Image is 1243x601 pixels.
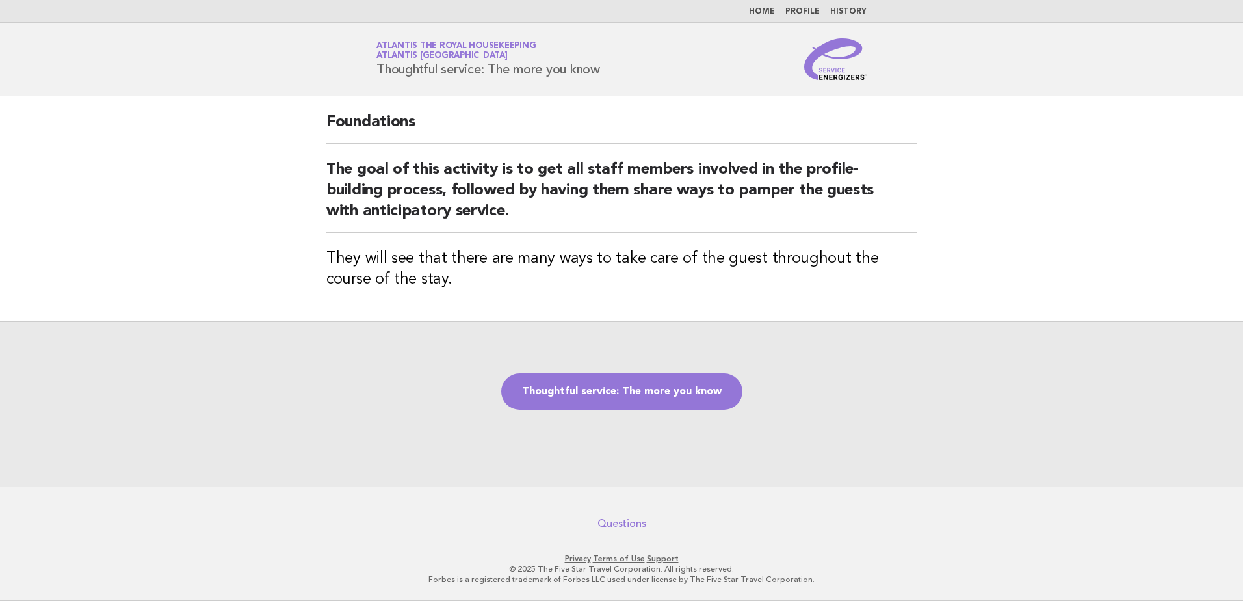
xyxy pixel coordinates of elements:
h2: Foundations [326,112,917,144]
h3: They will see that there are many ways to take care of the guest throughout the course of the stay. [326,248,917,290]
a: Questions [597,517,646,530]
a: Profile [785,8,820,16]
p: · · [224,554,1019,564]
a: Terms of Use [593,554,645,563]
span: Atlantis [GEOGRAPHIC_DATA] [376,52,508,60]
img: Service Energizers [804,38,867,80]
p: © 2025 The Five Star Travel Corporation. All rights reserved. [224,564,1019,574]
a: Atlantis the Royal HousekeepingAtlantis [GEOGRAPHIC_DATA] [376,42,536,60]
a: Privacy [565,554,591,563]
h1: Thoughtful service: The more you know [376,42,600,76]
a: History [830,8,867,16]
a: Home [749,8,775,16]
a: Thoughtful service: The more you know [501,373,742,410]
a: Support [647,554,679,563]
h2: The goal of this activity is to get all staff members involved in the profile-building process, f... [326,159,917,233]
p: Forbes is a registered trademark of Forbes LLC used under license by The Five Star Travel Corpora... [224,574,1019,585]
